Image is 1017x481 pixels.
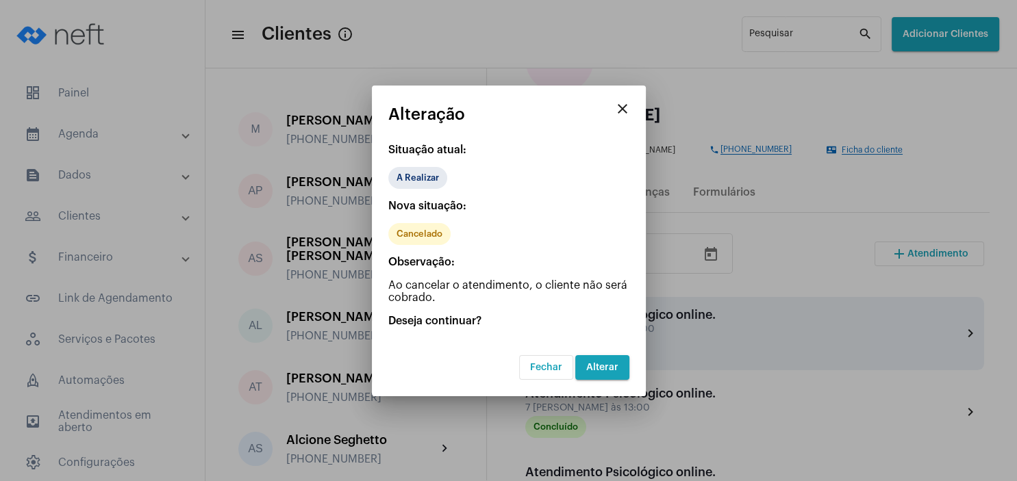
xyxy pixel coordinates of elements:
[388,144,629,156] p: Situação atual:
[388,223,451,245] mat-chip: Cancelado
[530,363,562,372] span: Fechar
[614,101,631,117] mat-icon: close
[388,279,629,304] p: Ao cancelar o atendimento, o cliente não será cobrado.
[388,200,629,212] p: Nova situação:
[388,105,465,123] span: Alteração
[388,315,629,327] p: Deseja continuar?
[519,355,573,380] button: Fechar
[388,256,629,268] p: Observação:
[575,355,629,380] button: Alterar
[586,363,618,372] span: Alterar
[388,167,447,189] mat-chip: A Realizar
